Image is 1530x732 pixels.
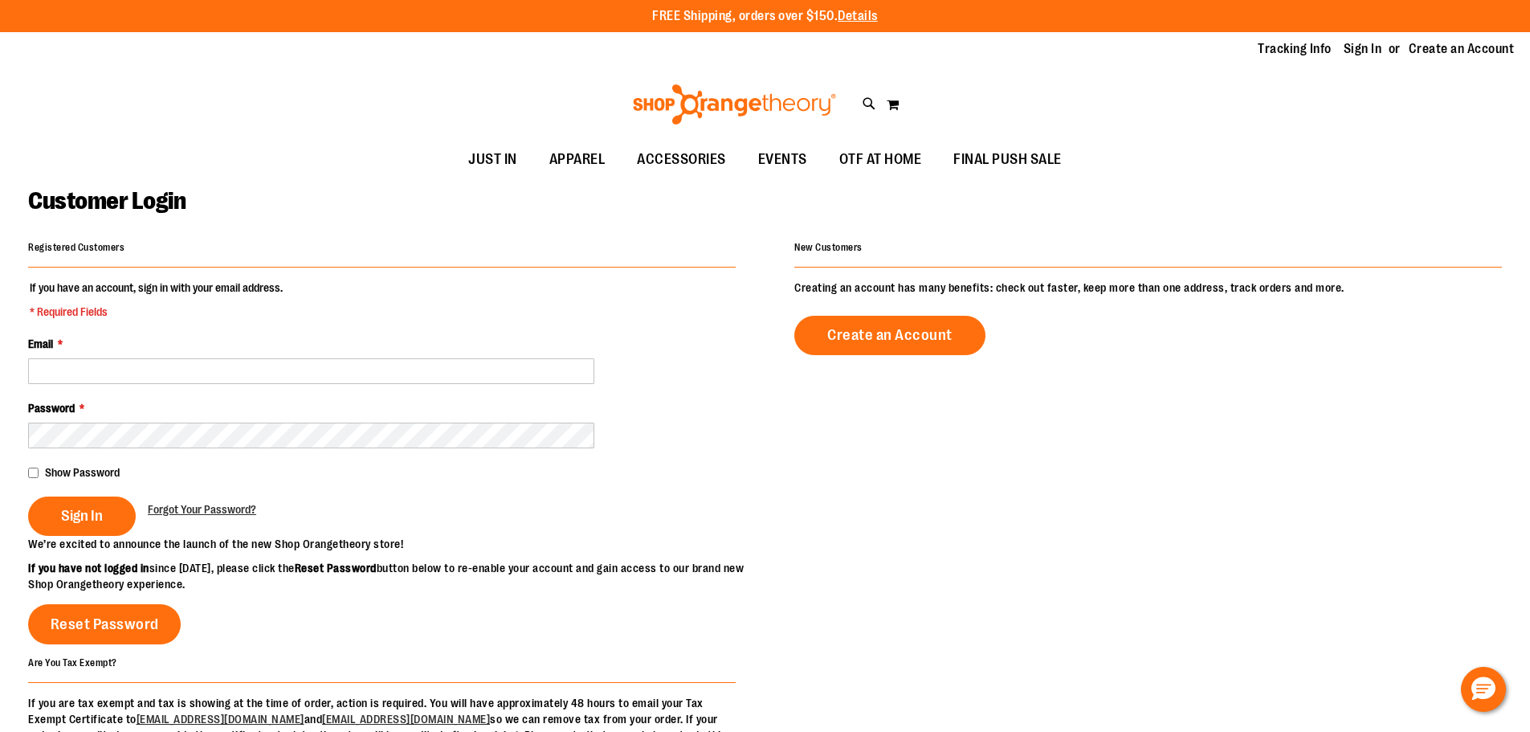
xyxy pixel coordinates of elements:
span: Sign In [61,507,103,525]
a: Forgot Your Password? [148,501,256,517]
a: Details [838,9,878,23]
a: JUST IN [452,141,533,178]
strong: Reset Password [295,562,377,575]
a: Tracking Info [1258,40,1332,58]
img: Shop Orangetheory [630,84,838,125]
a: ACCESSORIES [621,141,742,178]
legend: If you have an account, sign in with your email address. [28,280,284,320]
strong: New Customers [794,242,863,253]
span: ACCESSORIES [637,141,726,178]
span: JUST IN [468,141,517,178]
a: FINAL PUSH SALE [937,141,1078,178]
a: EVENTS [742,141,823,178]
p: FREE Shipping, orders over $150. [652,7,878,26]
a: [EMAIL_ADDRESS][DOMAIN_NAME] [137,713,304,726]
a: Create an Account [1409,40,1515,58]
span: Show Password [45,466,120,479]
span: Create an Account [827,326,953,344]
a: OTF AT HOME [823,141,938,178]
span: Forgot Your Password? [148,503,256,516]
span: Password [28,402,75,415]
strong: Are You Tax Exempt? [28,656,117,668]
span: FINAL PUSH SALE [953,141,1062,178]
p: Creating an account has many benefits: check out faster, keep more than one address, track orders... [794,280,1502,296]
span: OTF AT HOME [839,141,922,178]
p: since [DATE], please click the button below to re-enable your account and gain access to our bran... [28,560,765,592]
span: Reset Password [51,615,159,633]
a: [EMAIL_ADDRESS][DOMAIN_NAME] [322,713,490,726]
span: EVENTS [758,141,807,178]
a: Reset Password [28,604,181,644]
span: * Required Fields [30,304,283,320]
a: APPAREL [533,141,622,178]
strong: Registered Customers [28,242,124,253]
button: Sign In [28,497,136,536]
strong: If you have not logged in [28,562,149,575]
span: Customer Login [28,187,186,215]
span: Email [28,337,53,350]
span: APPAREL [549,141,606,178]
a: Create an Account [794,316,985,355]
a: Sign In [1344,40,1382,58]
button: Hello, have a question? Let’s chat. [1461,667,1506,712]
p: We’re excited to announce the launch of the new Shop Orangetheory store! [28,536,765,552]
